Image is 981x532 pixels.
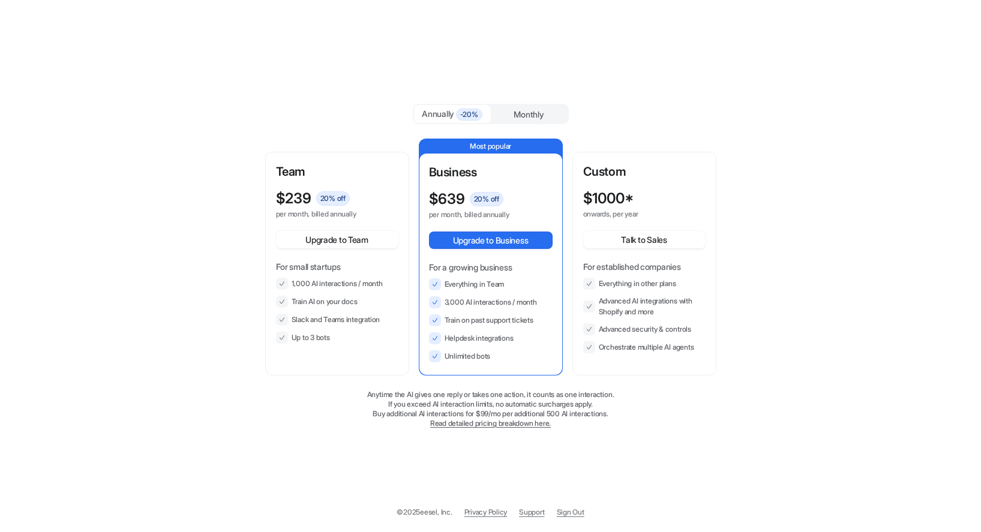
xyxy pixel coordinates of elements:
li: Orchestrate multiple AI agents [583,341,706,353]
button: Upgrade to Business [429,232,553,249]
li: Up to 3 bots [276,332,398,344]
p: Custom [583,163,706,181]
p: If you exceed AI interaction limits, no automatic surcharges apply. [265,399,716,409]
li: Everything in other plans [583,278,706,290]
li: 3,000 AI interactions / month [429,296,553,308]
li: Helpdesk integrations [429,332,553,344]
a: Sign Out [557,507,584,518]
p: Team [276,163,398,181]
p: $ 239 [276,190,311,207]
span: 20 % off [316,191,350,206]
p: per month, billed annually [429,210,531,220]
p: For small startups [276,260,398,273]
div: Monthly [491,106,568,123]
p: $ 1000* [583,190,634,207]
a: Privacy Policy [464,507,508,518]
p: For a growing business [429,261,553,273]
li: Unlimited bots [429,350,553,362]
button: Talk to Sales [583,231,706,248]
p: Business [429,163,553,181]
li: 1,000 AI interactions / month [276,278,398,290]
li: Slack and Teams integration [276,314,398,326]
a: Read detailed pricing breakdown here. [430,419,551,428]
p: © 2025 eesel, Inc. [397,507,452,518]
p: Anytime the AI gives one reply or takes one action, it counts as one interaction. [265,390,716,399]
li: Everything in Team [429,278,553,290]
p: Buy additional AI interactions for $99/mo per additional 500 AI interactions. [265,409,716,419]
p: per month, billed annually [276,209,377,219]
li: Advanced AI integrations with Shopify and more [583,296,706,317]
span: -20% [456,109,482,121]
p: For established companies [583,260,706,273]
div: Annually [419,107,486,121]
li: Advanced security & controls [583,323,706,335]
button: Upgrade to Team [276,231,398,248]
p: $ 639 [429,191,465,208]
span: Support [519,507,544,518]
p: Most popular [419,139,562,154]
li: Train AI on your docs [276,296,398,308]
p: onwards, per year [583,209,684,219]
span: 20 % off [470,192,503,206]
li: Train on past support tickets [429,314,553,326]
